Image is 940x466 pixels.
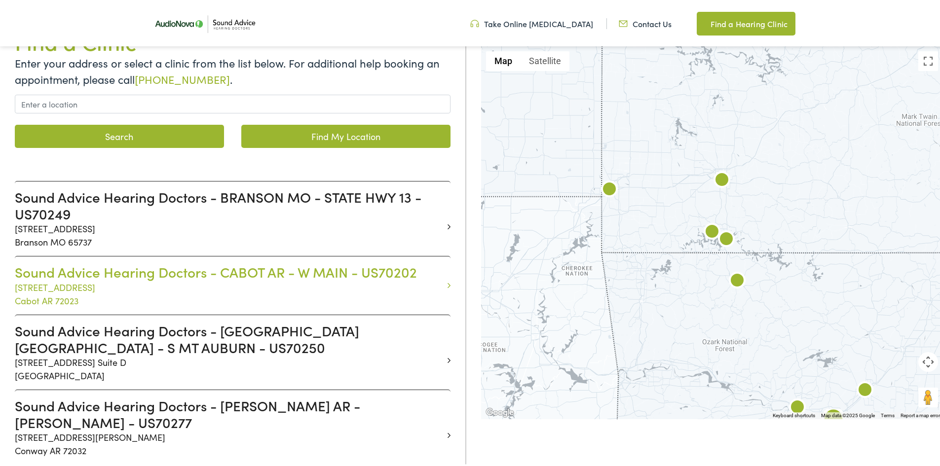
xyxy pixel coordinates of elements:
[697,16,706,28] img: Map pin icon in a unique green color, indicating location-related features or services.
[15,123,224,146] button: Search
[619,16,628,27] img: Icon representing mail communication in a unique green color, indicative of contact or communicat...
[470,16,479,27] img: Headphone icon in a unique green color, suggesting audio-related services or features.
[15,187,443,247] a: Sound Advice Hearing Doctors - BRANSON MO - STATE HWY 13 - US70249 [STREET_ADDRESS]Branson MO 65737
[15,220,443,247] p: [STREET_ADDRESS] Branson MO 65737
[15,429,443,455] p: [STREET_ADDRESS][PERSON_NAME] Conway AR 72032
[15,262,443,305] a: Sound Advice Hearing Doctors - CABOT AR - W MAIN - US70202 [STREET_ADDRESS]Cabot AR 72023
[470,16,593,27] a: Take Online [MEDICAL_DATA]
[15,321,443,354] h3: Sound Advice Hearing Doctors - [GEOGRAPHIC_DATA] [GEOGRAPHIC_DATA] - S MT AUBURN - US70250
[15,93,451,111] input: Enter a location
[241,123,451,146] a: Find My Location
[15,279,443,305] p: [STREET_ADDRESS] Cabot AR 72023
[619,16,672,27] a: Contact Us
[15,262,443,279] h3: Sound Advice Hearing Doctors - CABOT AR - W MAIN - US70202
[15,53,451,85] p: Enter your address or select a clinic from the list below. For additional help booking an appoint...
[15,395,443,429] h3: Sound Advice Hearing Doctors - [PERSON_NAME] AR - [PERSON_NAME] - US70277
[15,354,443,380] p: [STREET_ADDRESS] Suite D [GEOGRAPHIC_DATA]
[697,10,795,34] a: Find a Hearing Clinic
[15,395,443,455] a: Sound Advice Hearing Doctors - [PERSON_NAME] AR - [PERSON_NAME] - US70277 [STREET_ADDRESS][PERSON...
[15,187,443,220] h3: Sound Advice Hearing Doctors - BRANSON MO - STATE HWY 13 - US70249
[135,70,230,85] a: [PHONE_NUMBER]
[15,321,443,380] a: Sound Advice Hearing Doctors - [GEOGRAPHIC_DATA] [GEOGRAPHIC_DATA] - S MT AUBURN - US70250 [STREE...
